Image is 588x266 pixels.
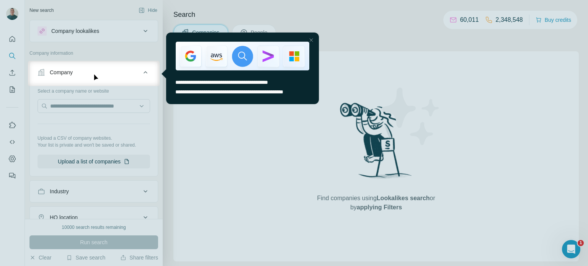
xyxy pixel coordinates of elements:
div: Company [50,69,73,76]
div: Select a company name or website [38,85,150,95]
iframe: Tooltip [160,31,320,116]
button: Company [30,63,158,85]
